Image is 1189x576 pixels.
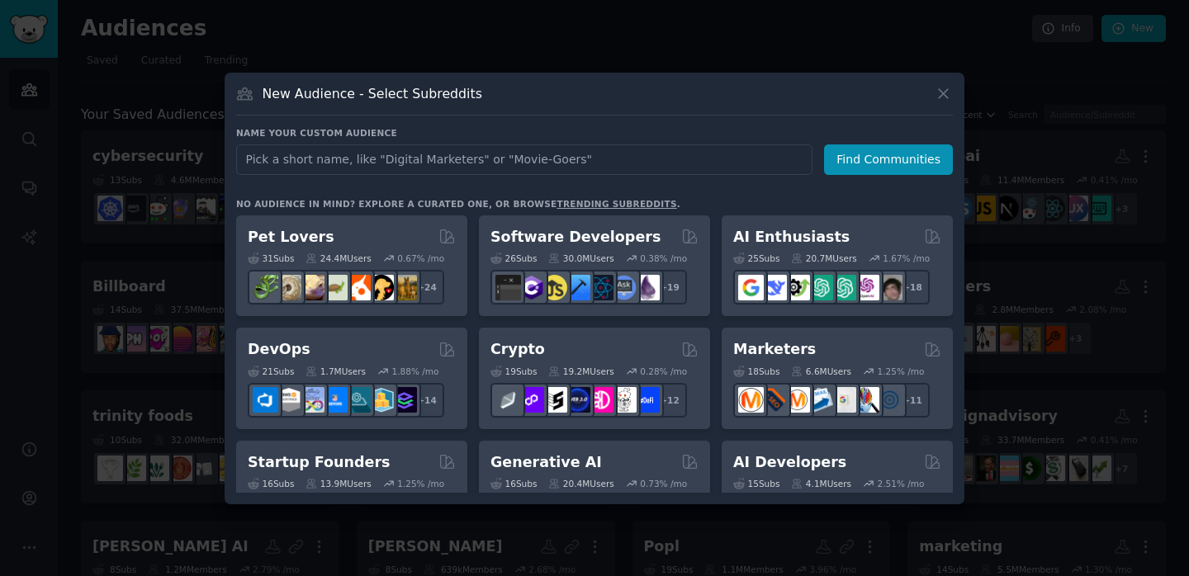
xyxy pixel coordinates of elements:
[877,275,902,300] img: ArtificalIntelligence
[248,253,294,264] div: 31 Sub s
[733,253,779,264] div: 25 Sub s
[640,253,687,264] div: 0.38 % /mo
[299,275,324,300] img: leopardgeckos
[248,452,390,473] h2: Startup Founders
[495,387,521,413] img: ethfinance
[542,275,567,300] img: learnjavascript
[391,275,417,300] img: dogbreed
[854,275,879,300] img: OpenAIDev
[738,387,764,413] img: content_marketing
[306,478,371,489] div: 13.9M Users
[588,387,613,413] img: defiblockchain
[565,275,590,300] img: iOSProgramming
[248,227,334,248] h2: Pet Lovers
[640,478,687,489] div: 0.73 % /mo
[883,253,930,264] div: 1.67 % /mo
[519,275,544,300] img: csharp
[791,478,851,489] div: 4.1M Users
[878,478,925,489] div: 2.51 % /mo
[895,270,930,305] div: + 18
[345,275,371,300] img: cockatiel
[548,478,613,489] div: 20.4M Users
[854,387,879,413] img: MarketingResearch
[733,366,779,377] div: 18 Sub s
[761,275,787,300] img: DeepSeek
[791,366,851,377] div: 6.6M Users
[831,387,856,413] img: googleads
[397,478,444,489] div: 1.25 % /mo
[895,383,930,418] div: + 11
[253,387,278,413] img: azuredevops
[733,227,850,248] h2: AI Enthusiasts
[306,366,366,377] div: 1.7M Users
[878,366,925,377] div: 1.25 % /mo
[519,387,544,413] img: 0xPolygon
[276,387,301,413] img: AWS_Certified_Experts
[236,127,953,139] h3: Name your custom audience
[248,478,294,489] div: 16 Sub s
[263,85,482,102] h3: New Audience - Select Subreddits
[652,270,687,305] div: + 19
[831,275,856,300] img: chatgpt_prompts_
[490,227,661,248] h2: Software Developers
[236,144,812,175] input: Pick a short name, like "Digital Marketers" or "Movie-Goers"
[652,383,687,418] div: + 12
[791,253,856,264] div: 20.7M Users
[548,366,613,377] div: 19.2M Users
[808,387,833,413] img: Emailmarketing
[733,478,779,489] div: 15 Sub s
[248,339,310,360] h2: DevOps
[588,275,613,300] img: reactnative
[391,387,417,413] img: PlatformEngineers
[784,387,810,413] img: AskMarketing
[299,387,324,413] img: Docker_DevOps
[322,275,348,300] img: turtle
[611,275,637,300] img: AskComputerScience
[640,366,687,377] div: 0.28 % /mo
[490,339,545,360] h2: Crypto
[824,144,953,175] button: Find Communities
[565,387,590,413] img: web3
[410,383,444,418] div: + 14
[392,366,439,377] div: 1.88 % /mo
[306,253,371,264] div: 24.4M Users
[557,199,676,209] a: trending subreddits
[345,387,371,413] img: platformengineering
[542,387,567,413] img: ethstaker
[253,275,278,300] img: herpetology
[733,452,846,473] h2: AI Developers
[248,366,294,377] div: 21 Sub s
[784,275,810,300] img: AItoolsCatalog
[611,387,637,413] img: CryptoNews
[322,387,348,413] img: DevOpsLinks
[738,275,764,300] img: GoogleGeminiAI
[490,253,537,264] div: 26 Sub s
[236,198,680,210] div: No audience in mind? Explore a curated one, or browse .
[761,387,787,413] img: bigseo
[634,275,660,300] img: elixir
[490,366,537,377] div: 19 Sub s
[808,275,833,300] img: chatgpt_promptDesign
[368,275,394,300] img: PetAdvice
[490,478,537,489] div: 16 Sub s
[410,270,444,305] div: + 24
[276,275,301,300] img: ballpython
[634,387,660,413] img: defi_
[368,387,394,413] img: aws_cdk
[495,275,521,300] img: software
[397,253,444,264] div: 0.67 % /mo
[548,253,613,264] div: 30.0M Users
[733,339,816,360] h2: Marketers
[490,452,602,473] h2: Generative AI
[877,387,902,413] img: OnlineMarketing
